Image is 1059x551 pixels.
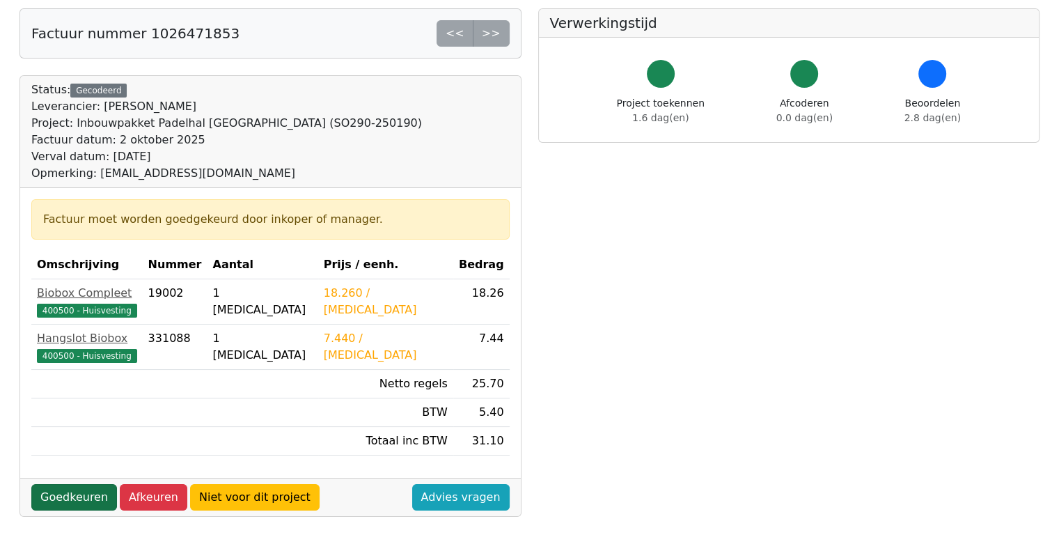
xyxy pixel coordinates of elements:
[453,427,510,456] td: 31.10
[212,330,312,364] div: 1 [MEDICAL_DATA]
[70,84,127,98] div: Gecodeerd
[31,132,422,148] div: Factuur datum: 2 oktober 2025
[324,285,448,318] div: 18.260 / [MEDICAL_DATA]
[776,96,833,125] div: Afcoderen
[37,285,137,302] div: Biobox Compleet
[31,251,143,279] th: Omschrijving
[31,82,422,182] div: Status:
[31,115,422,132] div: Project: Inbouwpakket Padelhal [GEOGRAPHIC_DATA] (SO290-250190)
[324,330,448,364] div: 7.440 / [MEDICAL_DATA]
[31,148,422,165] div: Verval datum: [DATE]
[904,96,961,125] div: Beoordelen
[318,398,453,427] td: BTW
[37,349,137,363] span: 400500 - Huisvesting
[31,165,422,182] div: Opmerking: [EMAIL_ADDRESS][DOMAIN_NAME]
[318,251,453,279] th: Prijs / eenh.
[904,112,961,123] span: 2.8 dag(en)
[190,484,320,511] a: Niet voor dit project
[143,279,207,325] td: 19002
[37,304,137,318] span: 400500 - Huisvesting
[412,484,510,511] a: Advies vragen
[453,370,510,398] td: 25.70
[207,251,317,279] th: Aantal
[43,211,498,228] div: Factuur moet worden goedgekeurd door inkoper of manager.
[632,112,689,123] span: 1.6 dag(en)
[776,112,833,123] span: 0.0 dag(en)
[31,484,117,511] a: Goedkeuren
[37,285,137,318] a: Biobox Compleet400500 - Huisvesting
[617,96,705,125] div: Project toekennen
[453,251,510,279] th: Bedrag
[37,330,137,347] div: Hangslot Biobox
[550,15,1028,31] h5: Verwerkingstijd
[453,398,510,427] td: 5.40
[31,25,240,42] h5: Factuur nummer 1026471853
[120,484,187,511] a: Afkeuren
[143,325,207,370] td: 331088
[318,427,453,456] td: Totaal inc BTW
[212,285,312,318] div: 1 [MEDICAL_DATA]
[453,279,510,325] td: 18.26
[143,251,207,279] th: Nummer
[31,98,422,115] div: Leverancier: [PERSON_NAME]
[453,325,510,370] td: 7.44
[318,370,453,398] td: Netto regels
[37,330,137,364] a: Hangslot Biobox400500 - Huisvesting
